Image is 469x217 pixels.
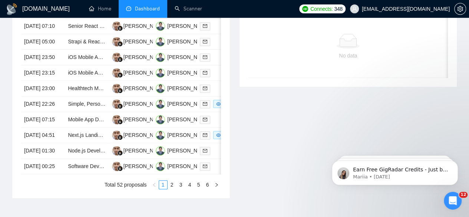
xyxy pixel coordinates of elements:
[159,180,168,189] li: 1
[112,116,166,122] a: AI[PERSON_NAME]
[112,22,121,31] img: AI
[65,19,109,34] td: Senior React Native Developer Needed for Surge Survey MVP
[21,34,65,50] td: [DATE] 05:00
[118,135,123,140] img: gigradar-bm.png
[118,57,123,62] img: gigradar-bm.png
[167,69,254,77] div: [PERSON_NAME] [PERSON_NAME]
[302,6,308,12] img: upwork-logo.png
[112,23,166,29] a: AI[PERSON_NAME]
[68,39,285,45] a: Strapi & React Expert to Fix Production Image Uploads (Cloudflare R2) & Connect Component
[6,3,18,15] img: logo
[203,55,207,59] span: mail
[112,115,121,124] img: AI
[175,6,202,12] a: searchScanner
[65,128,109,143] td: Next.js Landing Page Redesign for E-commerce Site (Shopify Integration, Responsive)
[68,132,268,138] a: Next.js Landing Page Redesign for E-commerce Site (Shopify Integration, Responsive)
[203,70,207,75] span: mail
[212,180,221,189] button: right
[194,180,203,189] li: 5
[112,84,121,93] img: AI
[156,99,165,109] img: MA
[21,159,65,174] td: [DATE] 00:25
[156,146,165,155] img: MA
[156,53,165,62] img: MA
[254,52,442,60] div: No data
[214,183,219,187] span: right
[65,50,109,65] td: iOS Mobile App Development for Addiction Recovery Community
[444,192,462,210] iframe: Intercom live chat
[68,163,165,169] a: Software Developer - React Native & GCP
[167,100,254,108] div: [PERSON_NAME] [PERSON_NAME]
[156,37,165,46] img: MA
[156,85,254,91] a: MA[PERSON_NAME] [PERSON_NAME]
[352,6,357,11] span: user
[203,86,207,91] span: mail
[156,101,254,106] a: MA[PERSON_NAME] [PERSON_NAME]
[118,166,123,171] img: gigradar-bm.png
[68,23,212,29] a: Senior React Native Developer Needed for Surge Survey MVP
[21,112,65,128] td: [DATE] 07:15
[105,180,147,189] li: Total 52 proposals
[203,180,212,189] li: 6
[216,102,221,106] span: eye
[112,147,166,153] a: AI[PERSON_NAME]
[21,96,65,112] td: [DATE] 22:26
[21,143,65,159] td: [DATE] 01:30
[185,180,194,189] li: 4
[118,72,123,78] img: gigradar-bm.png
[156,116,254,122] a: MA[PERSON_NAME] [PERSON_NAME]
[156,54,254,60] a: MA[PERSON_NAME] [PERSON_NAME]
[321,145,469,197] iframe: Intercom notifications message
[112,162,121,171] img: AI
[156,69,254,75] a: MA[PERSON_NAME] [PERSON_NAME]
[21,19,65,34] td: [DATE] 07:10
[454,6,466,12] a: setting
[68,101,269,107] a: Simple, Personal Chrome Extension To Track Product Price And Send To Google Sheet
[21,50,65,65] td: [DATE] 23:50
[156,131,165,140] img: MA
[65,112,109,128] td: Mobile App Development for Android and iOS
[112,146,121,155] img: AI
[123,147,166,155] div: [PERSON_NAME]
[89,6,111,12] a: homeHome
[112,131,121,140] img: AI
[123,162,166,170] div: [PERSON_NAME]
[68,54,217,60] a: iOS Mobile App Development for Addiction Recovery Community
[126,6,131,11] span: dashboard
[168,180,176,189] li: 2
[168,181,176,189] a: 2
[112,132,166,138] a: AI[PERSON_NAME]
[203,164,207,168] span: mail
[65,159,109,174] td: Software Developer - React Native & GCP
[156,23,254,29] a: MA[PERSON_NAME] [PERSON_NAME]
[118,41,123,46] img: gigradar-bm.png
[156,132,254,138] a: MA[PERSON_NAME] [PERSON_NAME]
[203,117,207,122] span: mail
[203,148,207,153] span: mail
[156,84,165,93] img: MA
[167,162,254,170] div: [PERSON_NAME] [PERSON_NAME]
[68,116,172,122] a: Mobile App Development for Android and iOS
[212,180,221,189] li: Next Page
[65,143,109,159] td: Node.js Developer
[21,128,65,143] td: [DATE] 04:51
[21,65,65,81] td: [DATE] 23:15
[203,102,207,106] span: mail
[203,24,207,28] span: mail
[216,133,221,137] span: eye
[167,84,254,92] div: [PERSON_NAME] [PERSON_NAME]
[112,53,121,62] img: AI
[65,65,109,81] td: iOS Mobile App Developer Needed for Exciting Productivity App
[159,181,167,189] a: 1
[68,85,151,91] a: Healthtech Mobile app development
[65,34,109,50] td: Strapi & React Expert to Fix Production Image Uploads (Cloudflare R2) & Connect Component
[167,131,254,139] div: [PERSON_NAME] [PERSON_NAME]
[156,115,165,124] img: MA
[167,53,254,61] div: [PERSON_NAME] [PERSON_NAME]
[65,96,109,112] td: Simple, Personal Chrome Extension To Track Product Price And Send To Google Sheet
[112,37,121,46] img: AI
[156,147,254,153] a: MA[PERSON_NAME] [PERSON_NAME]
